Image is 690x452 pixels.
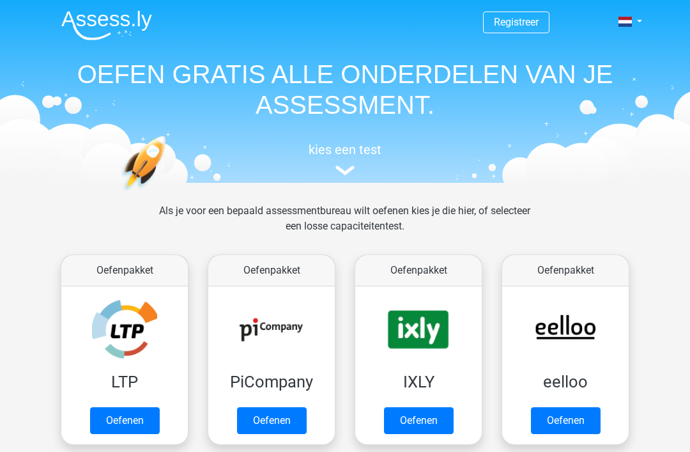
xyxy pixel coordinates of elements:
h5: kies een test [51,142,639,157]
img: Assessly [61,10,152,40]
a: Registreer [494,16,539,28]
h1: OEFEN GRATIS ALLE ONDERDELEN VAN JE ASSESSMENT. [51,59,639,120]
a: kies een test [51,142,639,176]
a: Oefenen [90,407,160,434]
a: Oefenen [237,407,307,434]
a: Oefenen [384,407,454,434]
div: Als je voor een bepaald assessmentbureau wilt oefenen kies je die hier, of selecteer een losse ca... [149,203,540,249]
img: oefenen [121,136,215,251]
img: assessment [335,166,355,175]
a: Oefenen [531,407,601,434]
